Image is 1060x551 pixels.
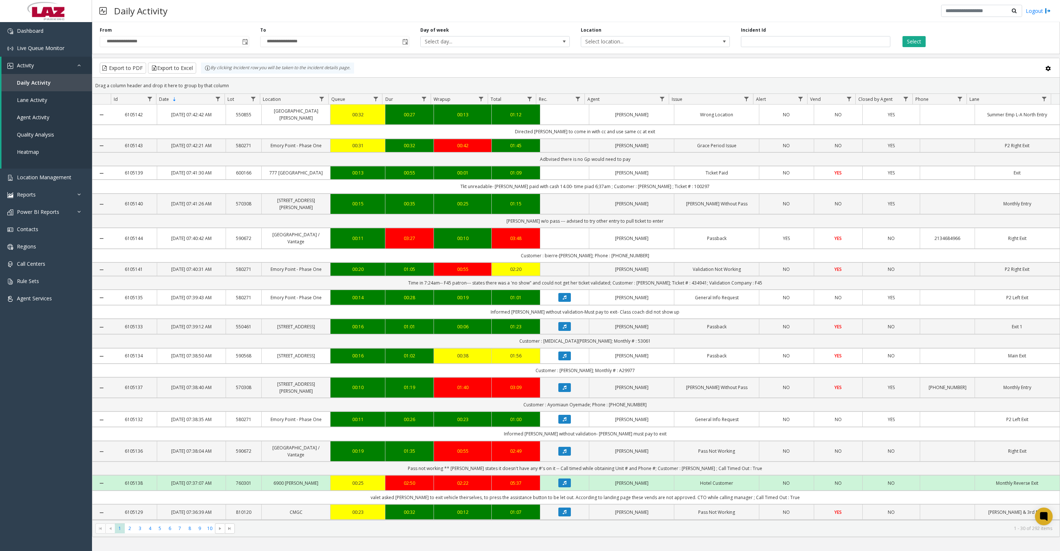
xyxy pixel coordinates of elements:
[1039,94,1049,104] a: Lane Filter Menu
[438,416,487,423] a: 00:23
[111,152,1060,166] td: Adbvised there is no Gp would need to pay
[496,235,536,242] div: 03:48
[819,169,858,176] a: YES
[17,79,51,86] span: Daily Activity
[115,416,152,423] a: 6105132
[888,142,895,149] span: YES
[145,94,155,104] a: Id Filter Menu
[496,352,536,359] a: 01:56
[7,63,13,69] img: 'icon'
[679,142,755,149] a: Grace Period Issue
[594,169,669,176] a: [PERSON_NAME]
[679,111,755,118] a: Wrong Location
[867,266,915,273] a: NO
[979,266,1055,273] a: P2 Right Exit
[390,142,430,149] a: 00:32
[7,192,13,198] img: 'icon'
[260,27,266,33] label: To
[594,111,669,118] a: [PERSON_NAME]
[438,235,487,242] a: 00:10
[335,169,380,176] a: 00:13
[496,294,536,301] a: 01:01
[92,267,111,273] a: Collapse Details
[1026,7,1051,15] a: Logout
[764,200,809,207] a: NO
[496,142,536,149] a: 01:45
[266,352,326,359] a: [STREET_ADDRESS]
[17,27,43,34] span: Dashboard
[438,111,487,118] a: 00:13
[162,266,221,273] a: [DATE] 07:40:31 AM
[496,266,536,273] a: 02:20
[17,45,64,52] span: Live Queue Monitor
[679,384,755,391] a: [PERSON_NAME] Without Pass
[335,111,380,118] div: 00:32
[867,294,915,301] a: YES
[764,323,809,330] a: NO
[7,279,13,285] img: 'icon'
[496,416,536,423] a: 01:00
[764,169,809,176] a: NO
[7,28,13,34] img: 'icon'
[17,62,34,69] span: Activity
[834,324,842,330] span: YES
[844,94,854,104] a: Vend Filter Menu
[17,114,49,121] span: Agent Activity
[764,294,809,301] a: NO
[17,226,38,233] span: Contacts
[17,174,71,181] span: Location Management
[979,169,1055,176] a: Exit
[819,323,858,330] a: YES
[115,352,152,359] a: 6105134
[266,381,326,395] a: [STREET_ADDRESS][PERSON_NAME]
[573,94,583,104] a: Rec. Filter Menu
[594,384,669,391] a: [PERSON_NAME]
[162,294,221,301] a: [DATE] 07:39:43 AM
[1,126,92,143] a: Quality Analysis
[901,94,911,104] a: Closed by Agent Filter Menu
[496,200,536,207] a: 01:15
[230,352,257,359] a: 590568
[594,323,669,330] a: [PERSON_NAME]
[248,94,258,104] a: Lot Filter Menu
[679,169,755,176] a: Ticket Paid
[7,209,13,215] img: 'icon'
[594,142,669,149] a: [PERSON_NAME]
[111,180,1060,193] td: Tkt unreadable- [PERSON_NAME] paid with cash 14.00- time piad 6;37am ; Customer : [PERSON_NAME] ;...
[390,200,430,207] div: 00:35
[230,111,257,118] a: 550855
[17,208,59,215] span: Power BI Reports
[230,200,257,207] a: 570308
[819,294,858,301] a: NO
[266,416,326,423] a: Emory Point - Phase One
[17,278,39,285] span: Rule Sets
[390,352,430,359] div: 01:02
[496,384,536,391] div: 03:09
[148,63,196,74] button: Export to Excel
[335,416,380,423] div: 00:11
[115,294,152,301] a: 6105135
[230,169,257,176] a: 600166
[888,170,895,176] span: YES
[679,266,755,273] a: Validation Not Working
[162,169,221,176] a: [DATE] 07:41:30 AM
[230,266,257,273] a: 580271
[496,111,536,118] a: 01:12
[979,235,1055,242] a: Right Exit
[835,112,842,118] span: NO
[438,294,487,301] a: 00:19
[1,109,92,126] a: Agent Activity
[888,384,895,391] span: YES
[335,266,380,273] div: 00:20
[796,94,806,104] a: Alert Filter Menu
[115,142,152,149] a: 6105143
[1045,7,1051,15] img: logout
[496,323,536,330] div: 01:23
[438,200,487,207] a: 00:25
